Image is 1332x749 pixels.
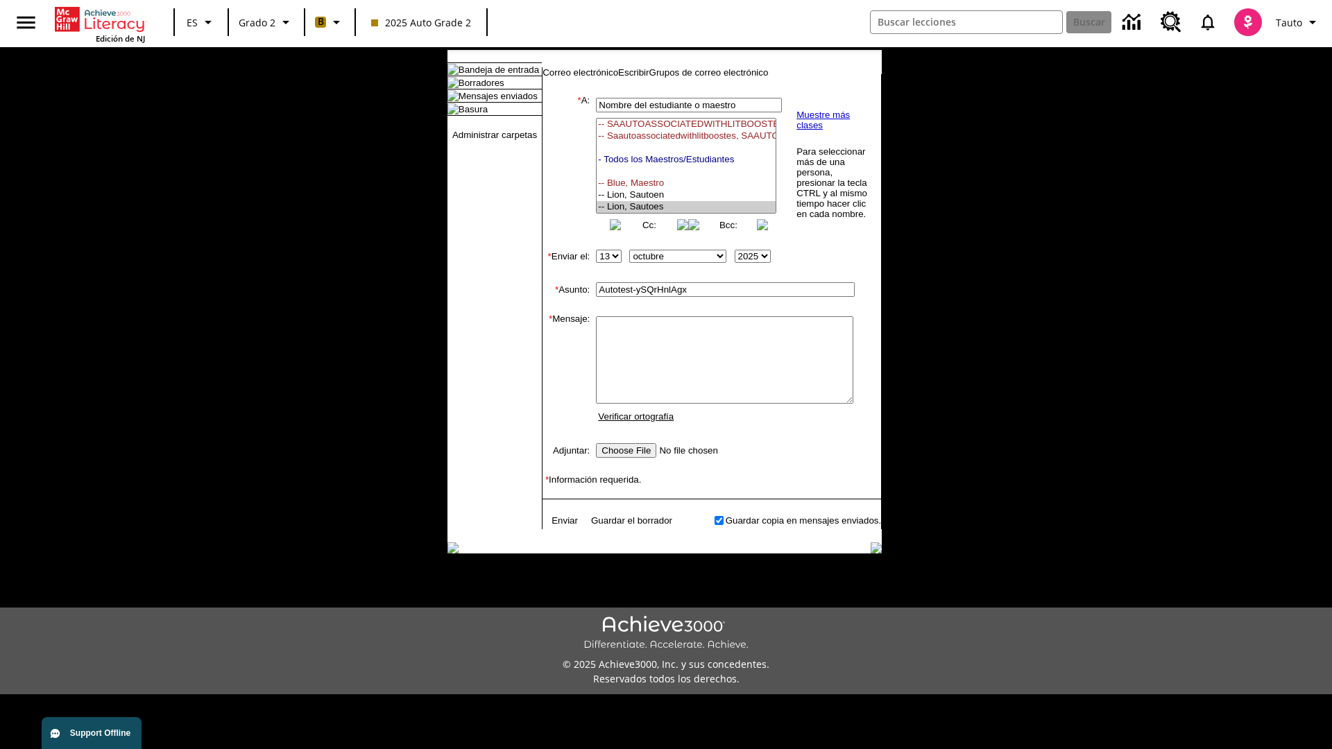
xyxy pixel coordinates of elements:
[318,13,324,31] span: B
[452,130,537,140] a: Administrar carpetas
[543,499,553,510] img: spacer.gif
[459,64,539,75] a: Bandeja de entrada
[447,90,459,101] img: folder_icon.gif
[1226,4,1270,40] button: Escoja un nuevo avatar
[1190,4,1226,40] a: Notificaciones
[543,474,881,485] td: Información requerida.
[459,91,538,101] a: Mensajes enviados
[543,528,544,529] img: spacer.gif
[597,154,776,166] option: - Todos los Maestros/Estudiantes
[543,247,590,266] td: Enviar el:
[187,15,198,30] span: ES
[597,130,776,142] option: -- Saautoassociatedwithlitboostes, SAAUTOASSOCIATEDWITHLITBOOSTES
[719,220,737,230] a: Bcc:
[543,67,618,78] a: Correo electrónico
[552,515,578,526] a: Enviar
[459,78,504,88] a: Borradores
[543,519,545,522] img: spacer.gif
[309,10,350,35] button: Boost El color de la clase es anaranjado claro. Cambiar el color de la clase.
[1234,8,1262,36] img: avatar image
[871,542,882,553] img: table_footer_right.gif
[796,146,870,220] td: Para seleccionar más de una persona, presionar la tecla CTRL y al mismo tiempo hacer clic en cada...
[597,201,776,213] option: -- Lion, Sautoes
[1270,10,1326,35] button: Perfil/Configuración
[371,15,471,30] span: 2025 Auto Grade 2
[597,189,776,201] option: -- Lion, Sautoen
[677,219,688,230] img: button_right.png
[642,220,656,230] a: Cc:
[543,510,544,511] img: spacer.gif
[726,513,882,528] td: Guardar copia en mensajes enviados.
[543,460,556,474] img: spacer.gif
[543,511,544,513] img: spacer.gif
[55,4,145,44] div: Portada
[447,64,459,75] img: folder_icon.gif
[597,119,776,130] option: -- SAAUTOASSOCIATEDWITHLITBOOSTEN, SAAUTOASSOCIATEDWITHLITBOOSTEN
[796,110,850,130] a: Muestre más clases
[233,10,300,35] button: Grado: Grado 2, Elige un grado
[543,300,556,313] img: spacer.gif
[239,15,275,30] span: Grado 2
[447,77,459,88] img: folder_icon.gif
[757,219,768,230] img: button_right.png
[543,485,556,499] img: spacer.gif
[543,440,590,460] td: Adjuntar:
[590,161,593,168] img: spacer.gif
[543,233,556,247] img: spacer.gif
[96,33,145,44] span: Edición de NJ
[459,104,488,114] a: Basura
[179,10,223,35] button: Lenguaje: ES, Selecciona un idioma
[1276,15,1302,30] span: Tauto
[543,266,556,279] img: spacer.gif
[618,67,649,78] a: Escribir
[543,279,590,300] td: Asunto:
[447,103,459,114] img: folder_icon.gif
[447,542,459,553] img: table_footer_left.gif
[610,219,621,230] img: button_left.png
[42,717,142,749] button: Support Offline
[543,427,556,440] img: spacer.gif
[543,95,590,233] td: A:
[70,728,130,738] span: Support Offline
[688,219,699,230] img: button_left.png
[598,411,674,422] a: Verificar ortografía
[543,313,590,427] td: Mensaje:
[597,178,776,189] option: -- Blue, Maestro
[542,529,882,530] img: black_spacer.gif
[871,11,1062,33] input: Buscar campo
[591,515,672,526] a: Guardar el borrador
[1114,3,1152,42] a: Centro de información
[6,2,46,43] button: Abrir el menú lateral
[1152,3,1190,41] a: Centro de recursos, Se abrirá en una pestaña nueva.
[583,616,749,651] img: Achieve3000 Differentiate Accelerate Achieve
[649,67,769,78] a: Grupos de correo electrónico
